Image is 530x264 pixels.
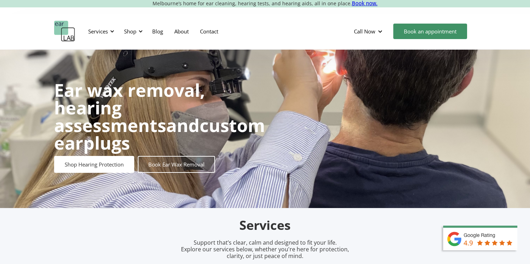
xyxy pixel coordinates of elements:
[393,24,467,39] a: Book an appointment
[54,113,265,155] strong: custom earplugs
[120,21,145,42] div: Shop
[84,21,116,42] div: Services
[100,217,430,234] h2: Services
[147,21,169,42] a: Blog
[54,78,205,137] strong: Ear wax removal, hearing assessments
[172,239,358,260] p: Support that’s clear, calm and designed to fit your life. Explore our services below, whether you...
[354,28,375,35] div: Call Now
[54,156,134,173] a: Shop Hearing Protection
[194,21,224,42] a: Contact
[169,21,194,42] a: About
[54,21,75,42] a: home
[54,81,265,152] h1: and
[348,21,390,42] div: Call Now
[124,28,136,35] div: Shop
[138,156,215,173] a: Book Ear Wax Removal
[88,28,108,35] div: Services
